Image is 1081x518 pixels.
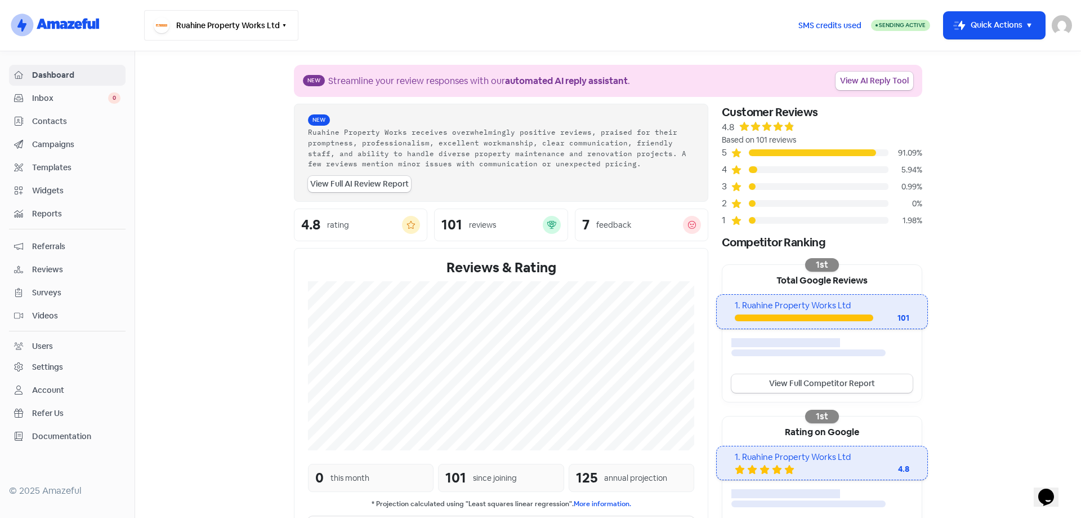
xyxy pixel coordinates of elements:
span: Widgets [32,185,120,197]
div: reviews [469,219,496,231]
div: since joining [473,472,517,484]
a: View Full Competitor Report [731,374,913,393]
div: 4.8 [301,218,320,232]
a: SMS credits used [789,19,871,30]
div: Streamline your review responses with our . [328,74,630,88]
span: New [303,75,325,86]
a: Widgets [9,180,126,201]
div: 101 [445,468,466,488]
div: 4.8 [722,121,734,134]
div: Ruahine Property Works receives overwhelmingly positive reviews, praised for their promptness, pr... [308,127,694,169]
div: 1. Ruahine Property Works Ltd [735,451,909,464]
div: 101 [873,312,909,324]
div: annual projection [604,472,667,484]
a: Dashboard [9,65,126,86]
div: 7 [582,218,589,232]
b: automated AI reply assistant [505,75,628,87]
a: Videos [9,306,126,326]
a: Sending Active [871,19,930,32]
div: 3 [722,180,731,193]
div: 0.99% [888,181,922,193]
a: 7feedback [575,209,708,241]
div: 5 [722,146,731,160]
span: Contacts [32,116,120,127]
div: 4.8 [864,463,909,475]
span: Campaigns [32,139,120,150]
a: Contacts [9,111,126,132]
a: Refer Us [9,403,126,424]
div: Account [32,384,64,396]
small: * Projection calculated using "Least squares linear regression". [308,499,694,510]
div: 125 [576,468,597,488]
a: Reports [9,203,126,224]
div: Competitor Ranking [722,234,922,251]
div: 1st [805,410,839,423]
div: Total Google Reviews [722,265,922,294]
div: © 2025 Amazeful [9,484,126,498]
div: Users [32,340,53,352]
a: Referrals [9,236,126,257]
div: 1 [722,214,731,227]
span: Dashboard [32,69,120,81]
a: Templates [9,157,126,178]
a: 101reviews [434,209,568,241]
span: New [308,114,330,126]
div: Based on 101 reviews [722,134,922,146]
a: Account [9,380,126,401]
div: 0 [315,468,324,488]
span: Inbox [32,92,108,104]
span: Documentation [32,431,120,442]
div: Settings [32,361,63,373]
a: 4.8rating [294,209,427,241]
div: 1st [805,258,839,272]
a: View AI Reply Tool [836,72,913,90]
button: Ruahine Property Works Ltd [144,10,298,41]
a: Documentation [9,426,126,447]
span: Sending Active [879,21,926,29]
div: feedback [596,219,631,231]
div: 5.94% [888,164,922,176]
div: 4 [722,163,731,176]
div: 2 [722,197,731,210]
div: Reviews & Rating [308,258,694,278]
span: Refer Us [32,408,120,419]
span: Reviews [32,264,120,276]
div: 0% [888,198,922,210]
a: Surveys [9,282,126,303]
div: this month [330,472,369,484]
div: 91.09% [888,147,922,159]
span: Videos [32,310,120,322]
span: 0 [108,92,120,104]
a: More information. [574,499,631,508]
img: User [1052,15,1072,36]
div: 1. Ruahine Property Works Ltd [735,299,909,312]
a: Inbox 0 [9,88,126,109]
div: Customer Reviews [722,104,922,121]
span: Reports [32,208,120,220]
div: 1.98% [888,215,922,227]
span: Surveys [32,287,120,299]
span: SMS credits used [798,20,861,32]
div: 101 [441,218,462,232]
a: Settings [9,357,126,378]
span: Templates [32,162,120,174]
a: View Full AI Review Report [308,176,411,192]
iframe: chat widget [1034,473,1070,507]
a: Reviews [9,259,126,280]
a: Campaigns [9,134,126,155]
button: Quick Actions [944,12,1045,39]
div: Rating on Google [722,417,922,446]
a: Users [9,336,126,357]
div: rating [327,219,349,231]
span: Referrals [32,241,120,253]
